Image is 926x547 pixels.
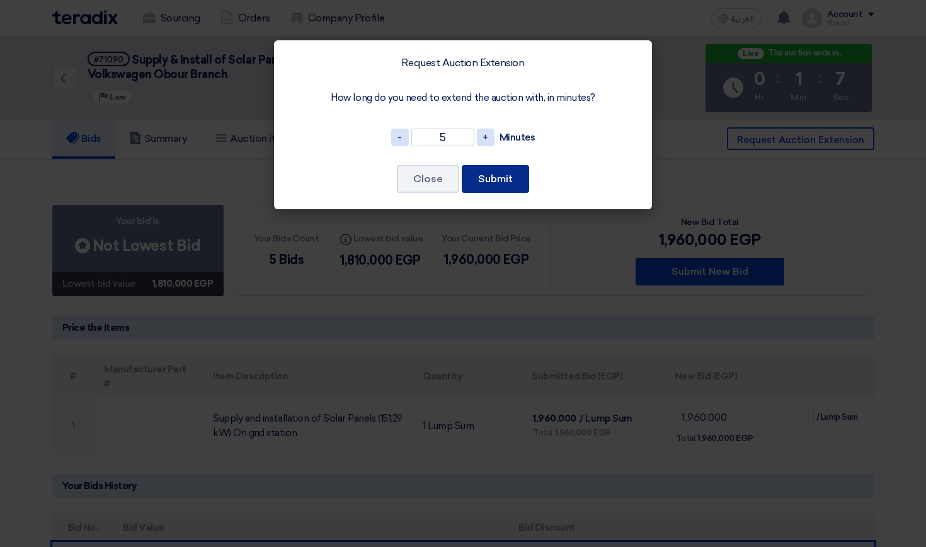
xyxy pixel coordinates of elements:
button: Submit [462,165,529,193]
div: How long do you need to extend the auction with, in minutes? [289,86,637,111]
span: + [477,129,494,146]
div: Minutes [500,130,535,145]
button: Close [397,165,459,193]
span: - [391,129,409,146]
div: Request Auction Extension [289,55,637,71]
